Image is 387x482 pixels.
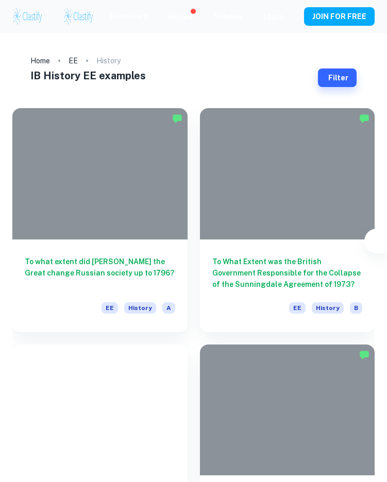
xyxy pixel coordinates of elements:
span: B [350,302,362,314]
button: Filter [318,68,357,87]
span: EE [289,302,306,314]
h6: To what extent did [PERSON_NAME] the Great change Russian society up to 1796? [25,256,175,290]
a: To What Extent was the British Government Responsible for the Collapse of the Sunningdale Agreeme... [200,108,375,332]
p: History [96,55,121,66]
p: Review [169,11,193,23]
button: JOIN FOR FREE [304,7,375,26]
img: Clastify logo [63,6,94,27]
img: Marked [359,350,369,360]
h1: IB History EE examples [30,68,318,83]
p: Exemplars [110,10,148,22]
img: Marked [172,113,182,124]
button: Filter [366,231,387,251]
a: Schools [214,12,243,21]
img: Clastify logo [12,6,43,27]
span: History [312,302,344,314]
a: Login [263,12,283,21]
a: To what extent did [PERSON_NAME] the Great change Russian society up to 1796?EEHistoryA [12,108,188,332]
a: Home [30,54,50,68]
img: Marked [359,113,369,124]
span: EE [102,302,118,314]
span: History [124,302,156,314]
span: A [162,302,175,314]
h6: To What Extent was the British Government Responsible for the Collapse of the Sunningdale Agreeme... [212,256,363,290]
a: EE [69,54,78,68]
